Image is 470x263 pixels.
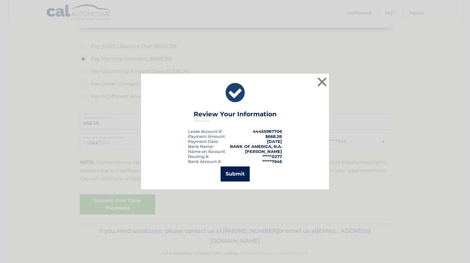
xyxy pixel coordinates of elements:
span: $668.38 [265,134,282,139]
span: Payment Date [188,139,218,144]
div: Routing #: [188,154,209,159]
div: Payment Amount: [188,134,226,139]
div: Bank Name: [188,144,214,149]
button: Submit [221,166,250,181]
div: Name on Account: [188,149,226,154]
h3: Review Your Information [194,110,277,121]
div: Lease Account #: [188,129,222,134]
strong: BANK OF AMERICA, N.A. [230,144,282,149]
span: [DATE] [267,139,282,144]
button: × [316,76,328,88]
div: : [188,139,219,144]
strong: 44455987706 [253,129,282,134]
strong: [PERSON_NAME] [245,149,282,154]
div: Bank Account #: [188,159,222,164]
